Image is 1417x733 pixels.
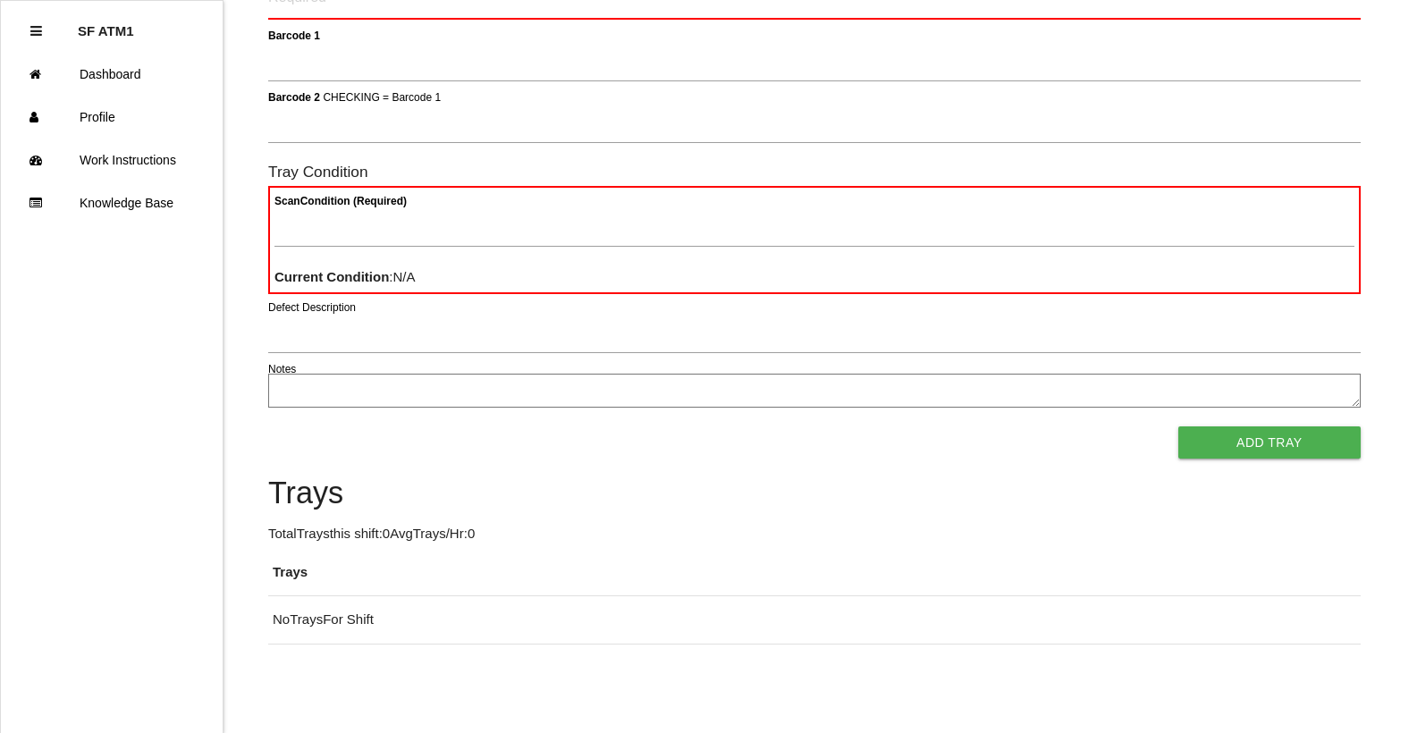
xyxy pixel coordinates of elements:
a: Knowledge Base [1,181,223,224]
div: Close [30,10,42,53]
span: CHECKING = Barcode 1 [323,90,441,103]
b: Current Condition [274,269,389,284]
th: Trays [268,549,1361,596]
h6: Tray Condition [268,164,1361,181]
label: Defect Description [268,299,356,316]
p: Total Trays this shift: 0 Avg Trays /Hr: 0 [268,524,1361,544]
a: Dashboard [1,53,223,96]
b: Scan Condition (Required) [274,195,407,207]
button: Add Tray [1178,426,1361,459]
label: Notes [268,361,296,377]
p: SF ATM1 [78,10,134,38]
b: Barcode 2 [268,90,320,103]
span: : N/A [274,269,416,284]
a: Work Instructions [1,139,223,181]
b: Barcode 1 [268,29,320,41]
td: No Trays For Shift [268,596,1361,645]
h4: Trays [268,476,1361,510]
a: Profile [1,96,223,139]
